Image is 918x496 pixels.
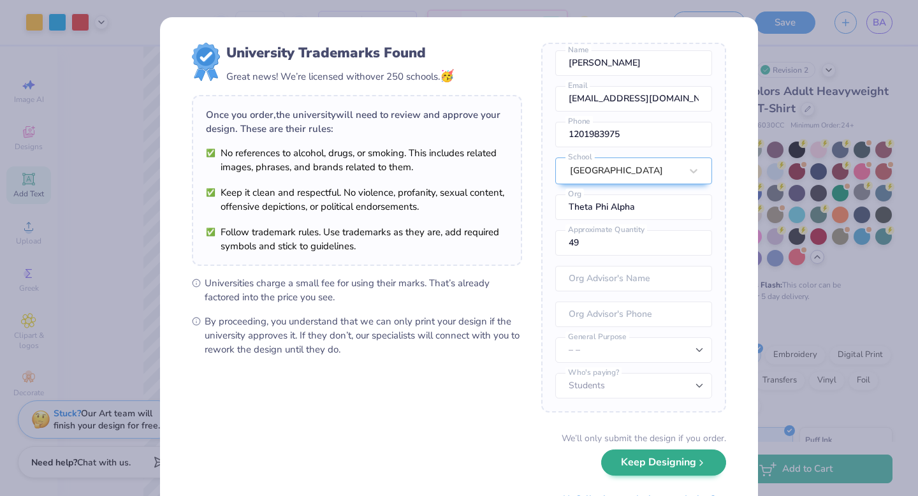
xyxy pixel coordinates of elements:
[205,276,522,304] span: Universities charge a small fee for using their marks. That’s already factored into the price you...
[206,146,508,174] li: No references to alcohol, drugs, or smoking. This includes related images, phrases, and brands re...
[555,50,712,76] input: Name
[205,314,522,356] span: By proceeding, you understand that we can only print your design if the university approves it. I...
[555,230,712,256] input: Approximate Quantity
[562,432,726,445] div: We’ll only submit the design if you order.
[206,108,508,136] div: Once you order, the university will need to review and approve your design. These are their rules:
[555,122,712,147] input: Phone
[555,266,712,291] input: Org Advisor's Name
[555,86,712,112] input: Email
[206,225,508,253] li: Follow trademark rules. Use trademarks as they are, add required symbols and stick to guidelines.
[555,302,712,327] input: Org Advisor's Phone
[555,194,712,220] input: Org
[601,449,726,476] button: Keep Designing
[226,43,454,63] div: University Trademarks Found
[206,186,508,214] li: Keep it clean and respectful. No violence, profanity, sexual content, offensive depictions, or po...
[226,68,454,85] div: Great news! We’re licensed with over 250 schools.
[192,43,220,81] img: license-marks-badge.png
[440,68,454,84] span: 🥳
